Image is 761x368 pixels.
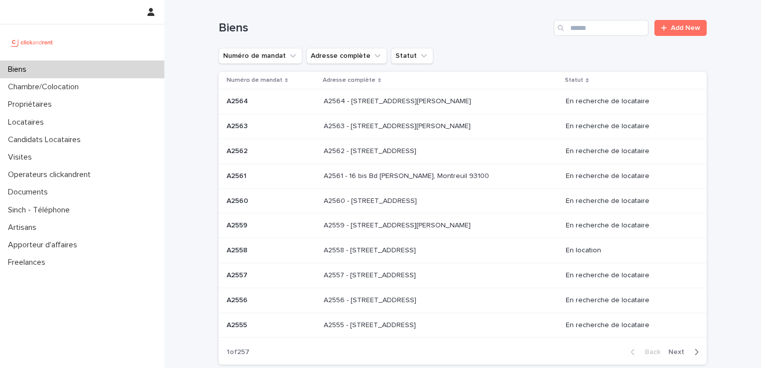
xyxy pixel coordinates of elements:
p: En recherche de locataire [566,122,691,131]
tr: A2564A2564 A2564 - [STREET_ADDRESS][PERSON_NAME]A2564 - [STREET_ADDRESS][PERSON_NAME] En recherch... [219,89,707,114]
p: Artisans [4,223,44,232]
a: Add New [654,20,707,36]
img: UCB0brd3T0yccxBKYDjQ [8,32,56,52]
p: A2562 [227,145,250,156]
p: Freelances [4,258,53,267]
p: En recherche de locataire [566,296,691,305]
p: A2556 [227,294,250,305]
p: A2555 - [STREET_ADDRESS] [324,319,418,330]
span: Back [639,349,660,356]
p: A2561 - 16 bis Bd [PERSON_NAME], Montreuil 93100 [324,170,491,181]
p: Sinch - Téléphone [4,205,78,215]
p: A2555 [227,319,249,330]
p: Propriétaires [4,100,60,109]
button: Statut [391,48,433,64]
p: A2559 [227,219,250,230]
p: A2558 - [STREET_ADDRESS] [324,244,418,255]
p: A2559 - [STREET_ADDRESS][PERSON_NAME] [324,219,473,230]
p: Statut [565,75,583,86]
p: Candidats Locataires [4,135,89,145]
p: Locataires [4,118,52,127]
p: A2562 - [STREET_ADDRESS] [324,145,418,156]
p: A2563 [227,120,250,131]
tr: A2561A2561 A2561 - 16 bis Bd [PERSON_NAME], Montreuil 93100A2561 - 16 bis Bd [PERSON_NAME], Montr... [219,164,707,188]
p: A2564 [227,95,250,106]
p: Operateurs clickandrent [4,170,99,180]
input: Search [554,20,648,36]
p: En recherche de locataire [566,197,691,205]
tr: A2555A2555 A2555 - [STREET_ADDRESS]A2555 - [STREET_ADDRESS] En recherche de locataire [219,313,707,338]
button: Next [664,348,707,357]
p: En recherche de locataire [566,321,691,330]
p: En recherche de locataire [566,221,691,230]
tr: A2559A2559 A2559 - [STREET_ADDRESS][PERSON_NAME]A2559 - [STREET_ADDRESS][PERSON_NAME] En recherch... [219,213,707,238]
p: A2556 - [STREET_ADDRESS] [324,294,418,305]
p: En recherche de locataire [566,271,691,280]
p: A2564 - [STREET_ADDRESS][PERSON_NAME] [324,95,473,106]
span: Add New [671,24,700,31]
tr: A2562A2562 A2562 - [STREET_ADDRESS]A2562 - [STREET_ADDRESS] En recherche de locataire [219,139,707,164]
p: Adresse complète [323,75,376,86]
p: 1 of 257 [219,340,257,365]
p: En recherche de locataire [566,147,691,156]
h1: Biens [219,21,550,35]
p: A2557 [227,269,250,280]
p: Chambre/Colocation [4,82,87,92]
p: A2560 [227,195,250,205]
p: A2560 - [STREET_ADDRESS] [324,195,419,205]
p: En recherche de locataire [566,97,691,106]
p: A2557 - [STREET_ADDRESS] [324,269,418,280]
p: Visites [4,153,40,162]
button: Adresse complète [306,48,387,64]
button: Numéro de mandat [219,48,302,64]
p: Documents [4,187,56,197]
span: Next [668,349,690,356]
p: A2558 [227,244,250,255]
p: Biens [4,65,34,74]
tr: A2557A2557 A2557 - [STREET_ADDRESS]A2557 - [STREET_ADDRESS] En recherche de locataire [219,263,707,288]
tr: A2560A2560 A2560 - [STREET_ADDRESS]A2560 - [STREET_ADDRESS] En recherche de locataire [219,188,707,213]
button: Back [623,348,664,357]
p: A2561 [227,170,249,181]
tr: A2556A2556 A2556 - [STREET_ADDRESS]A2556 - [STREET_ADDRESS] En recherche de locataire [219,288,707,313]
p: A2563 - [STREET_ADDRESS][PERSON_NAME] [324,120,473,131]
p: En recherche de locataire [566,172,691,181]
p: Apporteur d'affaires [4,240,85,250]
p: Numéro de mandat [227,75,282,86]
tr: A2558A2558 A2558 - [STREET_ADDRESS]A2558 - [STREET_ADDRESS] En location [219,238,707,263]
tr: A2563A2563 A2563 - [STREET_ADDRESS][PERSON_NAME]A2563 - [STREET_ADDRESS][PERSON_NAME] En recherch... [219,114,707,139]
p: En location [566,246,691,255]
